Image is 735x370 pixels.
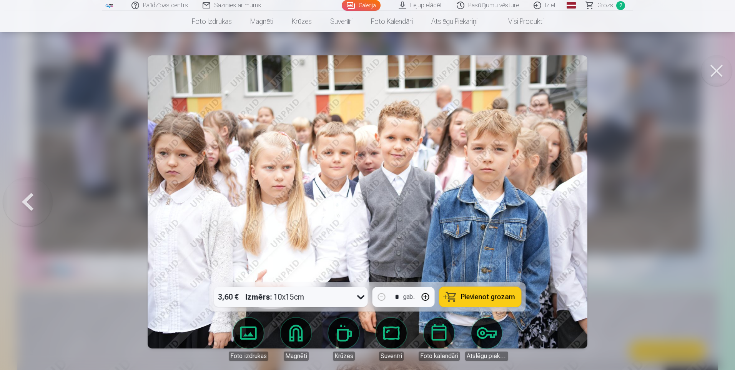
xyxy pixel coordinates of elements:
[403,292,415,302] div: gab.
[322,318,365,361] a: Krūzes
[246,292,272,302] strong: Izmērs :
[597,1,613,10] span: Grozs
[229,352,268,361] div: Foto izdrukas
[616,1,625,10] span: 2
[246,287,304,307] div: 10x15cm
[274,318,318,361] a: Magnēti
[214,287,243,307] div: 3,60 €
[284,352,309,361] div: Magnēti
[487,11,553,32] a: Visi produkti
[465,352,508,361] div: Atslēgu piekariņi
[183,11,241,32] a: Foto izdrukas
[370,318,413,361] a: Suvenīri
[379,352,404,361] div: Suvenīri
[419,352,460,361] div: Foto kalendāri
[321,11,362,32] a: Suvenīri
[241,11,283,32] a: Magnēti
[465,318,508,361] a: Atslēgu piekariņi
[283,11,321,32] a: Krūzes
[362,11,422,32] a: Foto kalendāri
[422,11,487,32] a: Atslēgu piekariņi
[461,293,515,300] span: Pievienot grozam
[227,318,270,361] a: Foto izdrukas
[333,352,355,361] div: Krūzes
[439,287,521,307] button: Pievienot grozam
[105,3,114,8] img: /fa3
[417,318,461,361] a: Foto kalendāri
